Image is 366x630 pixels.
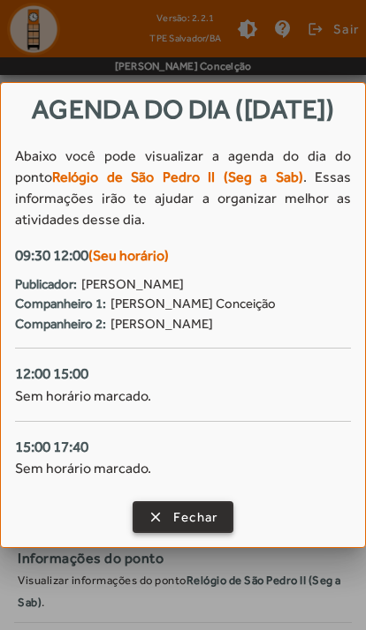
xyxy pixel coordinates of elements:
[15,460,151,476] span: Sem horário marcado.
[111,314,213,334] span: [PERSON_NAME]
[15,294,106,314] strong: Companheiro 1:
[15,436,351,459] div: 15:00 17:40
[15,363,351,386] div: 12:00 15:00
[133,501,234,533] button: Fechar
[15,146,351,230] div: Abaixo você pode visualizar a agenda do dia do ponto . Essas informações irão te ajudar a organiz...
[111,294,276,314] span: [PERSON_NAME] Conceição
[15,314,106,334] strong: Companheiro 2:
[32,94,334,124] span: Agenda do dia ([DATE])
[15,244,351,267] div: 09:30 12:00
[173,507,218,528] span: Fechar
[15,274,77,295] strong: Publicador:
[15,387,151,404] span: Sem horário marcado.
[81,274,184,295] span: [PERSON_NAME]
[88,247,169,264] span: (Seu horário)
[52,169,303,185] strong: Relógio de São Pedro II (Seg a Sab)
